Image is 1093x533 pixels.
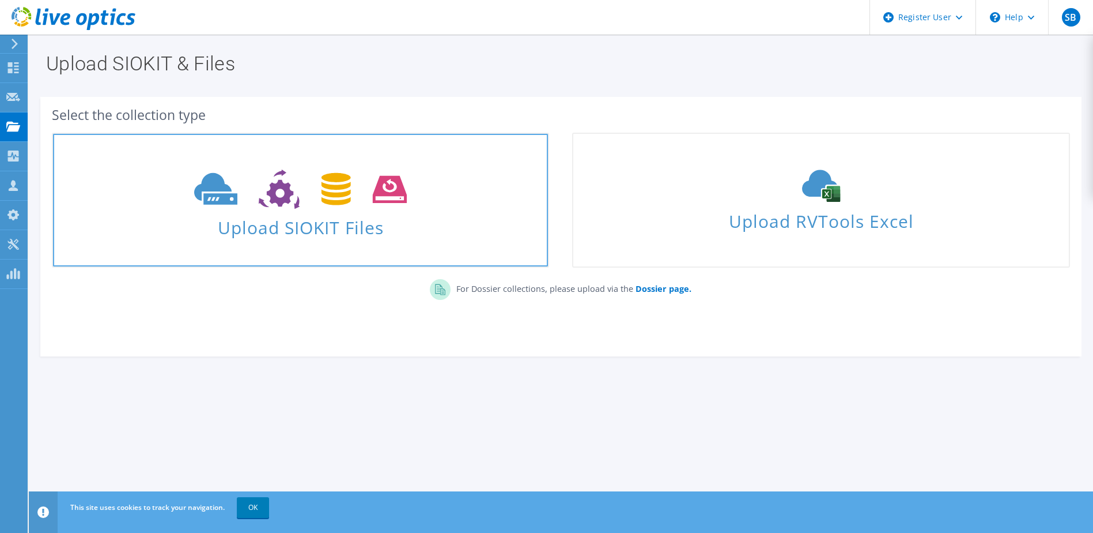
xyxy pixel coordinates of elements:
[636,283,691,294] b: Dossier page.
[53,212,548,237] span: Upload SIOKIT Files
[990,12,1000,22] svg: \n
[52,133,549,268] a: Upload SIOKIT Files
[572,133,1069,268] a: Upload RVTools Excel
[633,283,691,294] a: Dossier page.
[46,54,1070,73] h1: Upload SIOKIT & Files
[1062,8,1080,27] span: SB
[237,497,269,518] a: OK
[573,206,1068,231] span: Upload RVTools Excel
[52,108,1070,121] div: Select the collection type
[70,502,225,512] span: This site uses cookies to track your navigation.
[451,279,691,295] p: For Dossier collections, please upload via the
